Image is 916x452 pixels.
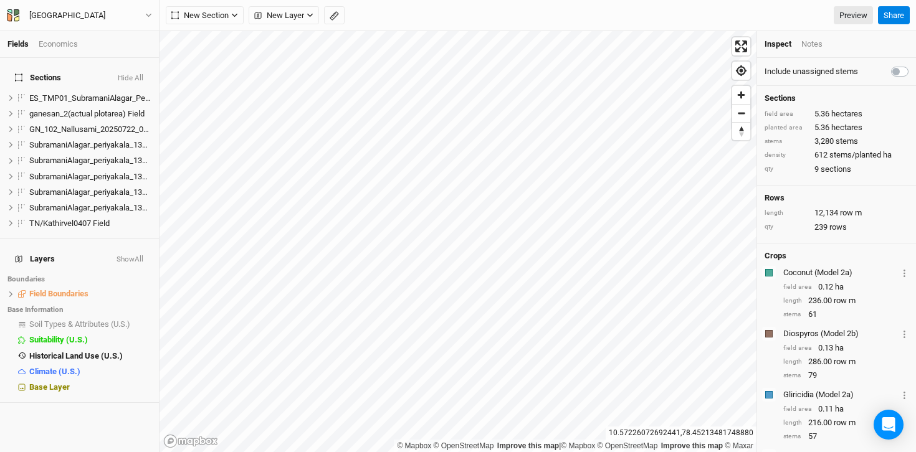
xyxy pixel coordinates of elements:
span: hectares [831,122,862,133]
a: Preview [834,6,873,25]
div: 9 [765,164,909,175]
div: stems [783,371,802,380]
span: stems [836,136,858,147]
div: 239 [765,222,909,233]
div: field area [783,344,812,353]
h4: Crops [765,251,786,261]
div: ES_TMP01_SubramaniAlagar_Periyakala_20250802_001 Field [29,93,151,103]
div: length [783,357,802,367]
div: 216.00 [783,417,909,428]
span: stems/planted ha [829,149,892,161]
span: ha [835,403,844,415]
div: length [783,296,802,306]
div: ganesan_2(actual plotarea) Field [29,109,151,119]
button: Find my location [732,62,750,80]
div: 57 [783,431,909,442]
div: Base Layer [29,382,151,392]
span: row m [834,295,856,306]
div: qty [765,164,808,174]
a: Mapbox [561,441,595,450]
button: Share [878,6,910,25]
h4: Rows [765,193,909,203]
div: Coconut (Model 2a) [783,267,898,278]
div: 236.00 [783,295,909,306]
div: Climate (U.S.) [29,367,151,377]
span: Climate (U.S.) [29,367,80,376]
div: 0.12 [783,281,909,293]
span: Reset bearing to north [732,123,750,140]
button: Crop Usage [900,265,909,280]
div: 12,134 [765,207,909,219]
div: SubramaniAlagar_periyakala_130825_Rev01_4 Field [29,172,151,182]
div: Diospyros (Model 2b) [783,328,898,339]
div: Open Intercom Messenger [874,410,904,440]
a: OpenStreetMap [434,441,494,450]
span: TN/Kathirvel0407 Field [29,219,110,228]
span: New Layer [254,9,304,22]
button: Zoom out [732,104,750,122]
a: Mapbox logo [163,434,218,448]
span: GN_102_Nallusami_20250722_01 Field [29,125,166,134]
span: ha [835,342,844,354]
span: rows [829,222,847,233]
span: hectares [831,108,862,120]
button: New Layer [249,6,319,25]
a: Fields [7,39,29,49]
a: Maxar [725,441,753,450]
button: Reset bearing to north [732,122,750,140]
button: Crop Usage [900,387,909,402]
span: row m [834,356,856,367]
span: Soil Types & Attributes (U.S.) [29,319,130,329]
span: SubramaniAlagar_periyakala_130825_Rev01_6 Field [29,203,212,212]
div: 5.36 [765,108,909,120]
span: SubramaniAlagar_periyakala_130825_Rev01_4 Field [29,172,212,181]
span: ha [835,281,844,293]
div: SubramaniAlagar_periyakala_130825_Rev01_2 Field [29,140,151,150]
div: | [397,440,753,452]
div: Gliricidia (Model 2a) [783,389,898,400]
span: sections [821,164,851,175]
div: Inspect [765,39,791,50]
a: OpenStreetMap [598,441,658,450]
div: Field Boundaries [29,289,151,299]
div: TN/Kathirvel0407 Field [29,219,151,228]
canvas: Map [160,31,756,452]
div: stems [783,432,802,441]
div: planted area [765,123,808,133]
div: SubramaniAlagar_periyakala_130825_Rev01_3 Field [29,156,151,166]
span: Base Layer [29,382,70,392]
button: Enter fullscreen [732,37,750,55]
div: 0.11 [783,403,909,415]
span: SubramaniAlagar_periyakala_130825_Rev01_3 Field [29,156,212,165]
div: SubramaniAlagar_periyakala_130825_Rev01_5 Field [29,187,151,197]
div: field area [765,110,808,119]
div: [GEOGRAPHIC_DATA] [29,9,105,22]
button: Hide All [117,74,144,83]
div: 10.57226072692441 , 78.45213481748880 [606,426,756,440]
span: Historical Land Use (U.S.) [29,351,123,360]
span: Zoom out [732,105,750,122]
div: Notes [801,39,823,50]
button: Crop Usage [900,326,909,341]
div: 286.00 [783,356,909,367]
span: SubramaniAlagar_periyakala_130825_Rev01_5 Field [29,187,212,197]
button: Zoom in [732,86,750,104]
a: Improve this map [661,441,723,450]
span: Suitability (U.S.) [29,335,88,344]
button: Shortcut: M [324,6,345,25]
div: density [765,151,808,160]
div: 3,280 [765,136,909,147]
div: field area [783,405,812,414]
span: ES_TMP01_SubramaniAlagar_Periyakala_20250802_001 Field [29,93,247,103]
span: row m [834,417,856,428]
div: length [783,418,802,428]
div: GN_102_Nallusami_20250722_01 Field [29,125,151,134]
div: field area [783,283,812,292]
div: stems [783,310,802,319]
div: qty [765,222,808,232]
div: SubramaniAlagar_periyakala_130825_Rev01_6 Field [29,203,151,213]
h4: Sections [765,93,909,103]
a: Mapbox [397,441,431,450]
